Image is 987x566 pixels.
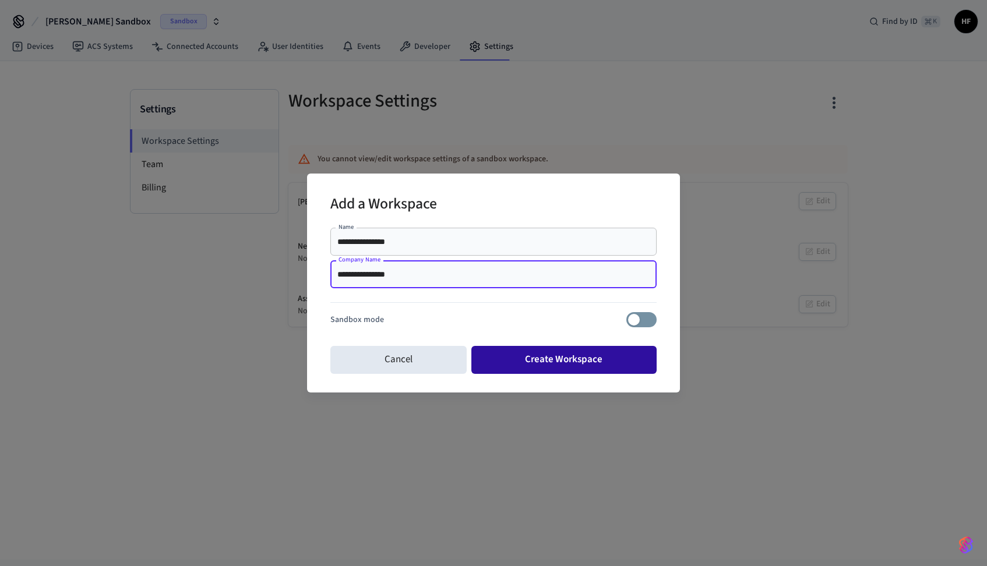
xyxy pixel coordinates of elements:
label: Name [339,222,354,231]
p: Sandbox mode [330,314,384,326]
label: Company Name [339,255,380,264]
button: Cancel [330,346,467,374]
h2: Add a Workspace [330,188,437,223]
img: SeamLogoGradient.69752ec5.svg [959,536,973,554]
button: Create Workspace [471,346,657,374]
